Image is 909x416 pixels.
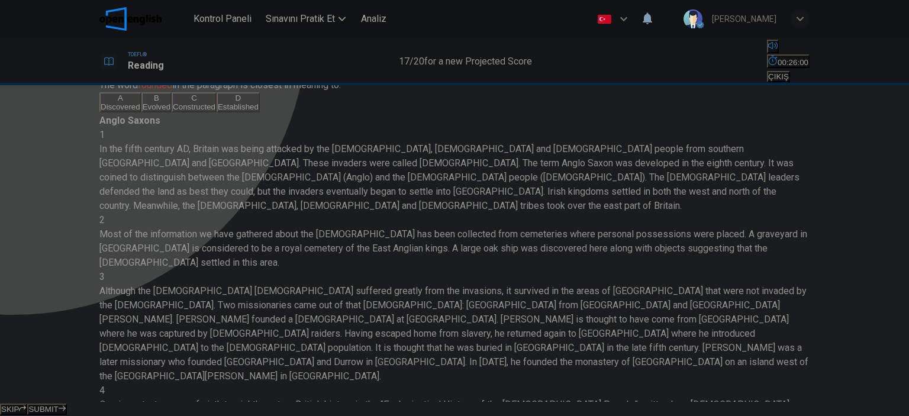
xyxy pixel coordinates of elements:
div: C [173,93,215,102]
img: OpenEnglish logo [99,7,162,31]
div: 4 [99,383,810,398]
button: ADiscovered [99,92,141,112]
h1: Reading [128,59,164,73]
span: SKIP [1,405,19,414]
span: for a new Projected Score [424,56,532,67]
img: Profile picture [684,9,702,28]
button: CConstructed [172,92,217,112]
span: Sınavını Pratik Et [266,12,335,26]
span: In the fifth century AD, Britain was being attacked by the [DEMOGRAPHIC_DATA], [DEMOGRAPHIC_DATA]... [99,143,800,211]
span: Analiz [361,12,386,26]
button: 00:26:00 [767,54,810,68]
button: Kontrol Paneli [189,8,256,30]
button: Sınavını Pratik Et [261,8,350,30]
span: Established [218,102,259,111]
div: 1 [99,128,810,142]
div: 3 [99,270,810,284]
button: Analiz [355,8,393,30]
h4: Anglo Saxons [99,114,810,128]
span: Constructed [173,102,215,111]
button: SUBMIT [27,404,66,415]
span: SUBMIT [28,405,58,414]
span: 00:26:00 [778,58,808,67]
span: Discovered [101,102,140,111]
span: 17 / 20 [399,56,424,67]
a: OpenEnglish logo [99,7,189,31]
span: Most of the information we have gathered about the [DEMOGRAPHIC_DATA] has been collected from cem... [99,228,807,268]
div: 2 [99,213,810,227]
span: Evolved [143,102,170,111]
span: TOEFL® [128,50,147,59]
button: BEvolved [141,92,172,112]
div: Mute [767,40,810,54]
div: Hide [767,54,810,69]
span: Although the [DEMOGRAPHIC_DATA] [DEMOGRAPHIC_DATA] suffered greatly from the invasions, it surviv... [99,285,808,382]
img: tr [597,15,612,24]
span: ÇIKIŞ [768,72,789,81]
div: A [101,93,140,102]
div: B [143,93,170,102]
button: DEstablished [217,92,260,112]
div: [PERSON_NAME] [712,12,776,26]
span: Kontrol Paneli [194,12,252,26]
button: ÇIKIŞ [767,71,790,82]
div: D [218,93,259,102]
